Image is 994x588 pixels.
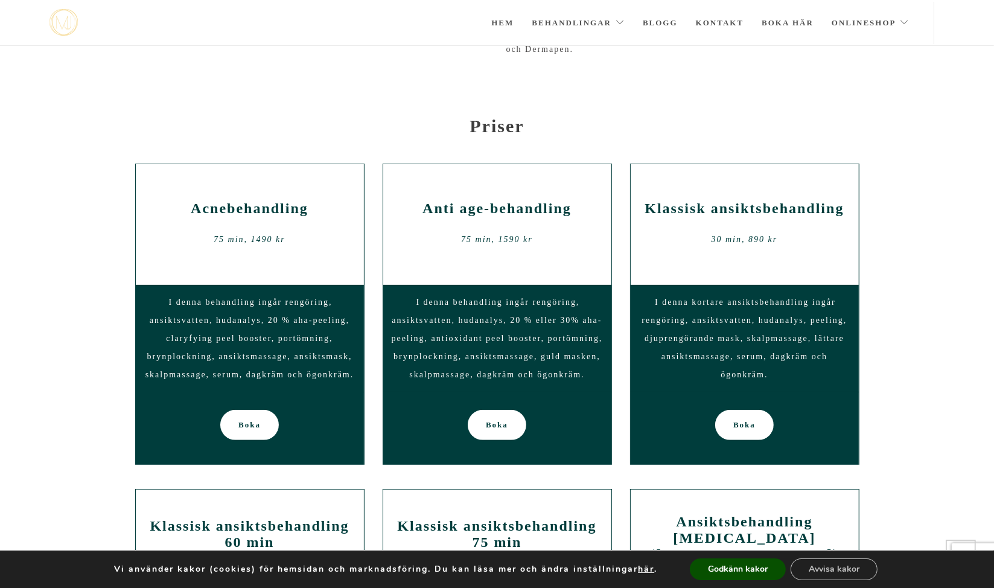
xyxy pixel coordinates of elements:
[486,410,508,440] span: Boka
[392,200,602,217] h2: Anti age-behandling
[791,558,878,580] button: Avvisa kakor
[220,410,279,440] a: Boka
[690,558,786,580] button: Godkänn kakor
[468,410,526,440] a: Boka
[145,200,355,217] h2: Acnebehandling
[145,298,354,379] span: I denna behandling ingår rengöring, ansiktsvatten, hudanalys, 20 % aha-peeling, claryfying peel b...
[49,9,78,36] a: mjstudio mjstudio mjstudio
[392,298,603,379] span: I denna behandling ingår rengöring, ansiktsvatten, hudanalys, 20 % eller 30% aha- peeling, antiox...
[392,518,602,551] h2: Klassisk ansiktsbehandling 75 min
[715,410,774,440] a: Boka
[532,2,625,44] a: Behandlingar
[638,564,654,575] button: här
[145,231,355,249] div: 75 min, 1490 kr
[135,102,139,111] span: -
[640,200,850,217] h2: Klassisk ansiktsbehandling
[640,231,850,249] div: 30 min, 890 kr
[114,564,657,575] p: Vi använder kakor (cookies) för hemsidan och marknadsföring. Du kan läsa mer och ändra inställnin...
[733,410,756,440] span: Boka
[832,2,910,44] a: Onlineshop
[640,514,850,563] h2: Ansiktsbehandling [MEDICAL_DATA] ([GEOGRAPHIC_DATA])
[491,2,514,44] a: Hem
[696,2,744,44] a: Kontakt
[470,116,524,136] strong: Priser
[392,231,602,249] div: 75 min, 1590 kr
[238,410,261,440] span: Boka
[762,2,814,44] a: Boka här
[643,2,678,44] a: Blogg
[145,518,355,551] h2: Klassisk ansiktsbehandling 60 min
[49,9,78,36] img: mjstudio
[642,298,847,379] span: I denna kortare ansiktsbehandling ingår rengöring, ansiktsvatten, hudanalys, peeling, djuprengöra...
